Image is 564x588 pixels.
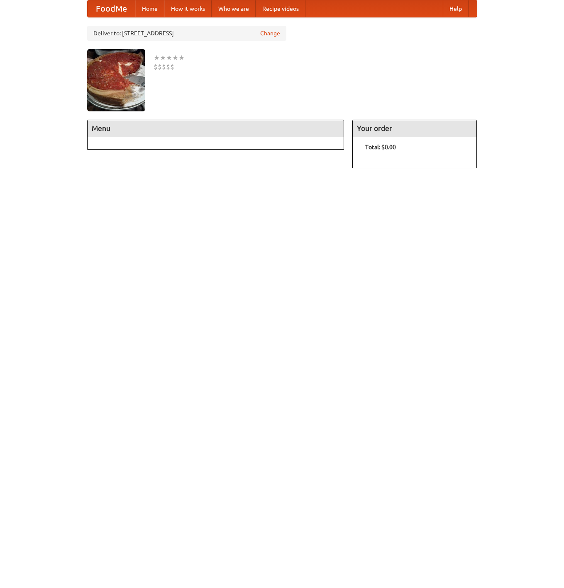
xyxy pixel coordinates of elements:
div: Deliver to: [STREET_ADDRESS] [87,26,286,41]
li: ★ [160,53,166,62]
li: ★ [172,53,178,62]
li: $ [162,62,166,71]
li: $ [154,62,158,71]
img: angular.jpg [87,49,145,111]
h4: Menu [88,120,344,137]
a: Home [135,0,164,17]
li: ★ [178,53,185,62]
a: FoodMe [88,0,135,17]
li: $ [158,62,162,71]
li: ★ [166,53,172,62]
h4: Your order [353,120,476,137]
b: Total: $0.00 [365,144,396,150]
li: $ [170,62,174,71]
a: How it works [164,0,212,17]
li: $ [166,62,170,71]
a: Help [443,0,469,17]
a: Recipe videos [256,0,305,17]
a: Change [260,29,280,37]
a: Who we are [212,0,256,17]
li: ★ [154,53,160,62]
